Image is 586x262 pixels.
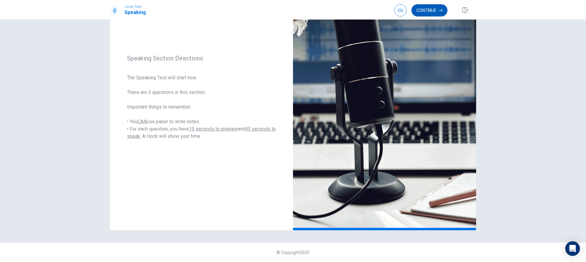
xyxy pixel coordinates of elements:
[189,126,237,132] u: 15 seconds to prepare
[277,250,309,255] span: © Copyright 2025
[137,119,147,124] u: CAN
[565,241,580,256] div: Open Intercom Messenger
[125,9,146,16] h1: Speaking
[125,5,146,9] span: Level Test
[127,74,276,140] span: The Speaking Test will start now. There are 3 questions in this section. Important things to reme...
[411,4,447,16] button: Continue
[127,55,276,62] span: Speaking Section Directions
